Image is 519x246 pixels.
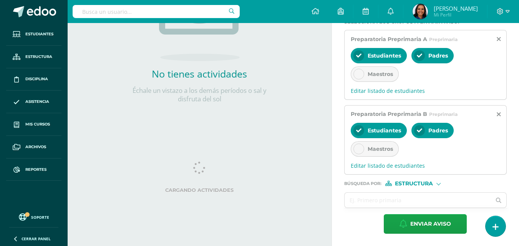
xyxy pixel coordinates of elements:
input: Ej. Primero primaria [345,193,491,208]
a: Mis cursos [6,113,61,136]
span: Búsqueda por : [344,182,381,186]
span: Editar listado de estudiantes [351,162,500,169]
a: Reportes [6,158,61,181]
span: Padres [428,127,448,134]
p: Échale un vistazo a los demás períodos o sal y disfruta del sol [123,86,276,103]
a: Asistencia [6,91,61,113]
span: Reportes [25,167,46,173]
span: Archivos [25,144,46,150]
span: Padres [428,52,448,59]
span: Preprimaria [429,111,458,117]
label: Cargando actividades [83,187,316,193]
a: Soporte [9,211,58,222]
h2: No tienes actividades [123,67,276,80]
span: Estudiantes [368,127,401,134]
span: Estructura [395,182,433,186]
span: Cerrar panel [22,236,51,241]
span: Editar listado de estudiantes [351,87,500,94]
button: Enviar aviso [384,214,467,234]
div: [object Object] [385,181,443,186]
span: Maestros [368,145,393,152]
a: Estructura [6,46,61,68]
span: Disciplina [25,76,48,82]
span: Maestros [368,71,393,78]
span: Estructura [25,54,52,60]
a: Estudiantes [6,23,61,46]
span: Mi Perfil [434,12,478,18]
span: Preparatoria Preprimaria B [351,111,427,117]
span: Soporte [31,215,49,220]
span: [PERSON_NAME] [434,5,478,12]
img: 3b703350f2497ad9bfe111adebf37143.png [413,4,428,19]
span: Enviar aviso [410,215,451,233]
span: Mis cursos [25,121,50,127]
a: Disciplina [6,68,61,91]
span: Estudiantes [25,31,53,37]
input: Busca un usuario... [73,5,240,18]
a: Archivos [6,136,61,158]
span: Estudiantes [368,52,401,59]
span: Asistencia [25,99,49,105]
span: Preparatoria Preprimaria A [351,36,427,43]
span: Preprimaria [429,36,458,42]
